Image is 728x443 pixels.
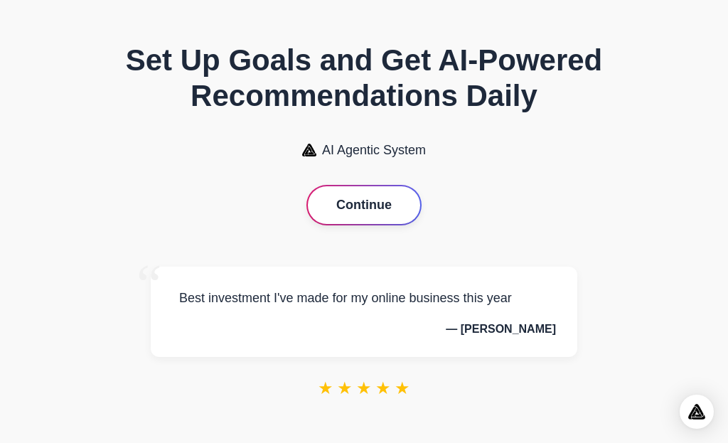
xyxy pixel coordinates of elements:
[172,288,556,309] p: Best investment I've made for my online business this year
[356,378,372,398] span: ★
[395,378,410,398] span: ★
[337,378,353,398] span: ★
[318,378,333,398] span: ★
[322,143,426,158] span: AI Agentic System
[94,43,634,114] h1: Set Up Goals and Get AI-Powered Recommendations Daily
[302,144,316,156] img: AI Agentic System Logo
[680,395,714,429] div: Open Intercom Messenger
[136,252,162,317] span: “
[308,186,420,224] button: Continue
[375,378,391,398] span: ★
[172,323,556,336] p: — [PERSON_NAME]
